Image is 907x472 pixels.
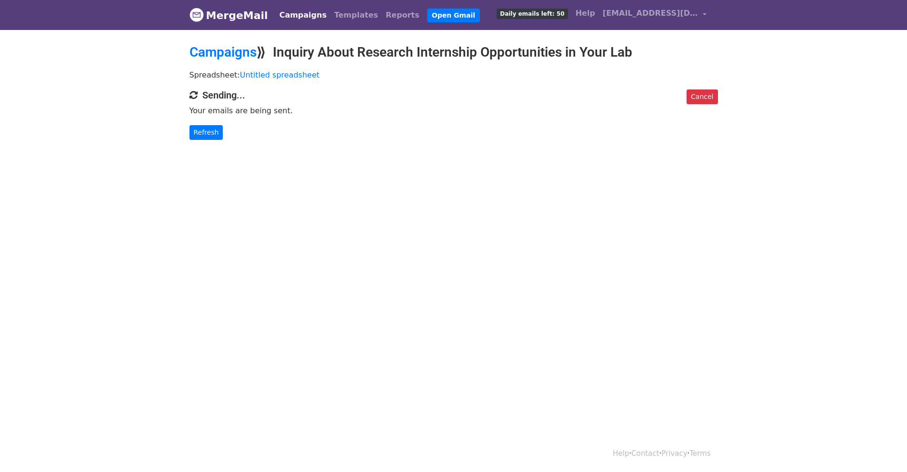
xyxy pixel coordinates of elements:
[497,9,568,19] span: Daily emails left: 50
[189,8,204,22] img: MergeMail logo
[493,4,571,23] a: Daily emails left: 50
[661,449,687,458] a: Privacy
[189,125,223,140] a: Refresh
[189,44,718,60] h2: ⟫ Inquiry About Research Internship Opportunities in Your Lab
[613,449,629,458] a: Help
[631,449,659,458] a: Contact
[427,9,480,22] a: Open Gmail
[189,89,718,101] h4: Sending...
[689,449,710,458] a: Terms
[603,8,698,19] span: [EMAIL_ADDRESS][DOMAIN_NAME]
[572,4,599,23] a: Help
[276,6,330,25] a: Campaigns
[189,44,257,60] a: Campaigns
[240,70,319,79] a: Untitled spreadsheet
[330,6,382,25] a: Templates
[189,70,718,80] p: Spreadsheet:
[189,106,718,116] p: Your emails are being sent.
[687,89,718,104] a: Cancel
[599,4,710,26] a: [EMAIL_ADDRESS][DOMAIN_NAME]
[382,6,423,25] a: Reports
[189,5,268,25] a: MergeMail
